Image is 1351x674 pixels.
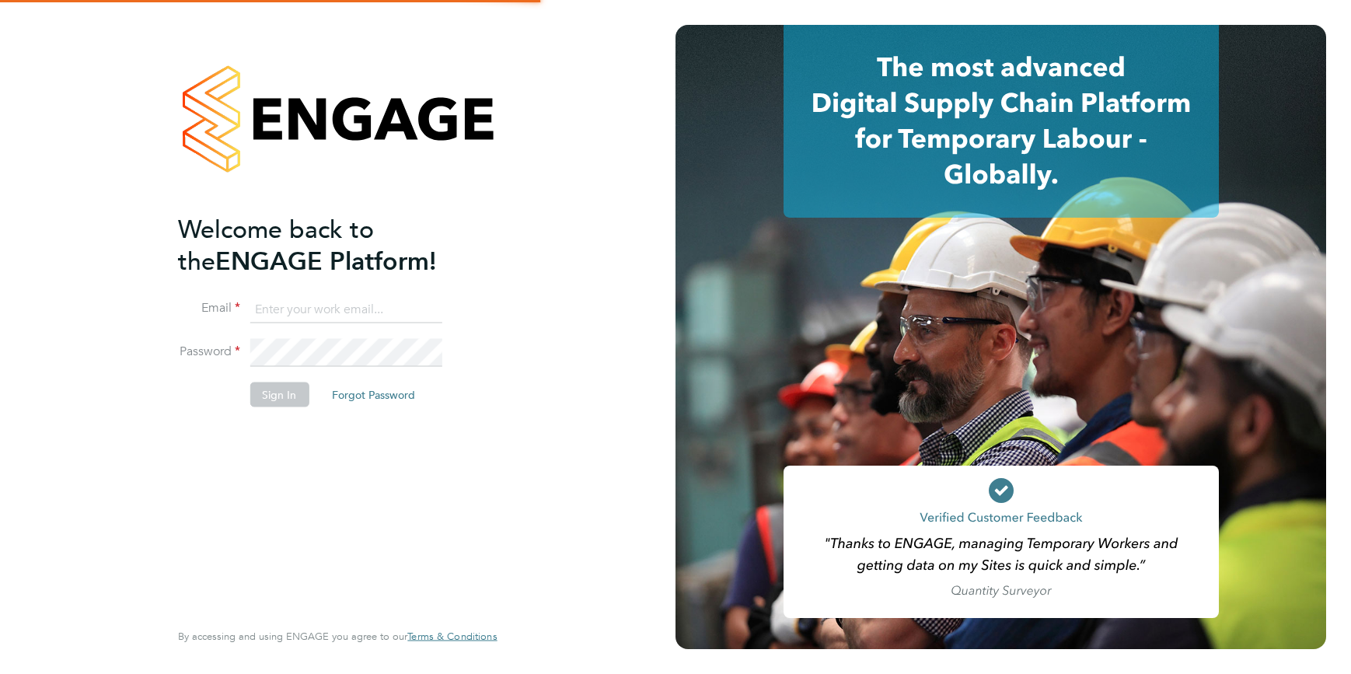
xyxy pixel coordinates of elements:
[178,344,240,360] label: Password
[178,214,374,276] span: Welcome back to the
[178,213,481,277] h2: ENGAGE Platform!
[178,630,497,643] span: By accessing and using ENGAGE you agree to our
[250,295,442,323] input: Enter your work email...
[250,382,309,407] button: Sign In
[407,630,497,643] a: Terms & Conditions
[319,382,428,407] button: Forgot Password
[178,300,240,316] label: Email
[407,630,497,643] span: Terms & Conditions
